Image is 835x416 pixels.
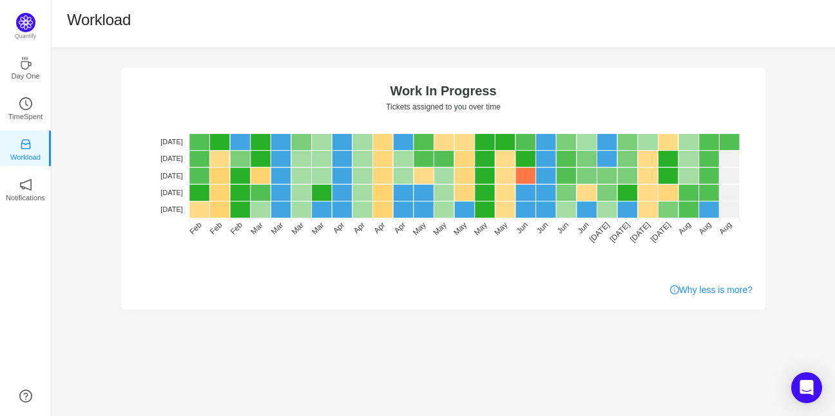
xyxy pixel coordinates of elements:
tspan: [DATE] [649,220,673,244]
tspan: Apr [331,220,346,235]
i: icon: clock-circle [19,97,32,110]
a: icon: notificationNotifications [19,182,32,195]
tspan: Feb [229,220,245,236]
i: icon: coffee [19,57,32,70]
p: Workload [10,151,41,163]
tspan: [DATE] [588,220,611,244]
tspan: Mar [249,220,265,236]
p: Quantify [15,32,37,41]
tspan: Aug [677,220,693,236]
a: icon: question-circle [19,390,32,402]
tspan: [DATE] [628,220,652,244]
tspan: Apr [372,220,387,235]
tspan: Jun [555,220,571,236]
img: Quantify [16,13,35,32]
tspan: Feb [208,220,224,236]
tspan: [DATE] [160,138,183,146]
tspan: Aug [697,220,713,236]
tspan: [DATE] [160,205,183,213]
tspan: May [493,220,510,237]
text: Work In Progress [390,84,496,98]
i: icon: notification [19,178,32,191]
tspan: Feb [187,220,204,236]
p: Notifications [6,192,45,203]
i: icon: info-circle [670,285,679,294]
a: icon: coffeeDay One [19,61,32,73]
tspan: [DATE] [160,155,183,162]
tspan: May [432,220,448,237]
a: icon: inboxWorkload [19,142,32,155]
tspan: Apr [392,220,407,235]
tspan: Mar [310,220,326,236]
tspan: Mar [269,220,285,236]
tspan: Apr [352,220,367,235]
tspan: [DATE] [608,220,632,244]
div: Open Intercom Messenger [791,372,822,403]
tspan: May [472,220,489,237]
tspan: Jun [575,220,591,236]
tspan: May [452,220,468,237]
tspan: Mar [290,220,306,236]
tspan: Aug [717,220,733,236]
tspan: [DATE] [160,189,183,196]
p: Day One [11,70,39,82]
p: TimeSpent [8,111,43,122]
tspan: [DATE] [160,172,183,180]
a: Why less is more? [670,283,753,297]
i: icon: inbox [19,138,32,151]
a: icon: clock-circleTimeSpent [19,101,32,114]
tspan: May [411,220,428,237]
text: Tickets assigned to you over time [386,102,501,111]
tspan: Jun [535,220,550,236]
tspan: Jun [514,220,530,236]
h1: Workload [67,10,131,30]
